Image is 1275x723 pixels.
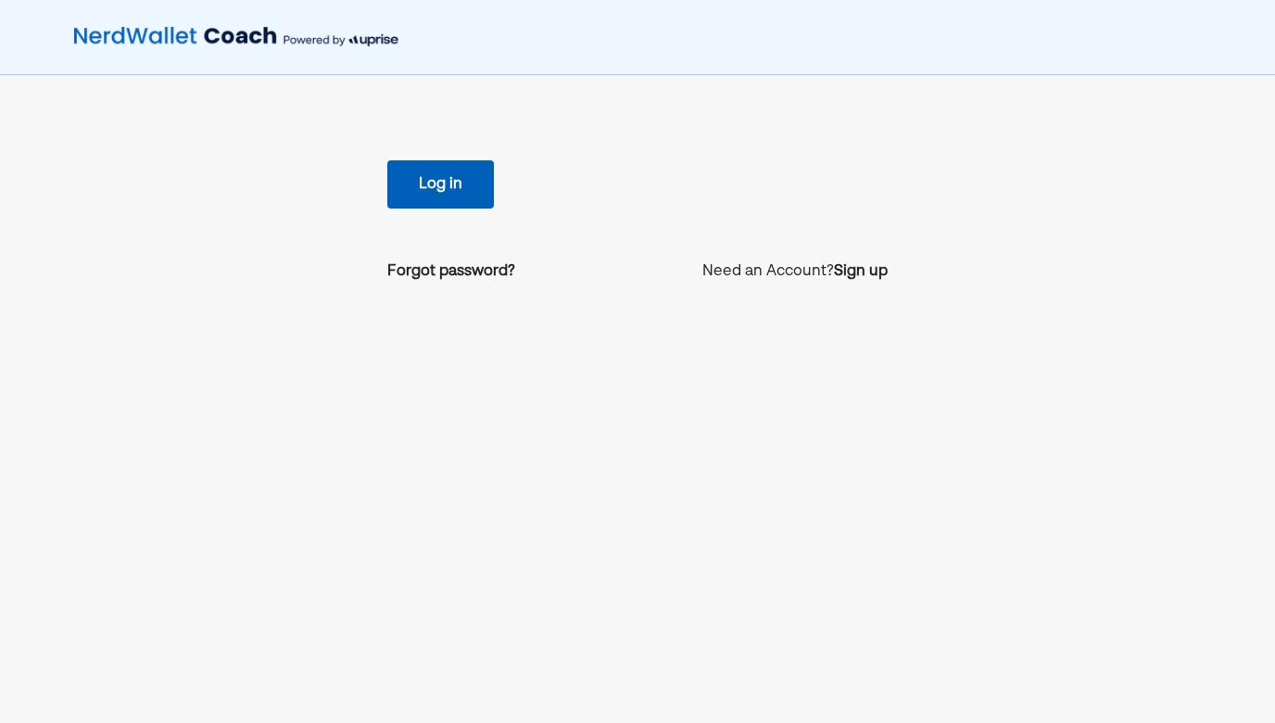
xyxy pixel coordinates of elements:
button: Log in [387,160,494,209]
a: Forgot password? [387,260,515,283]
a: Sign up [834,260,888,283]
p: Need an Account? [702,260,888,283]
